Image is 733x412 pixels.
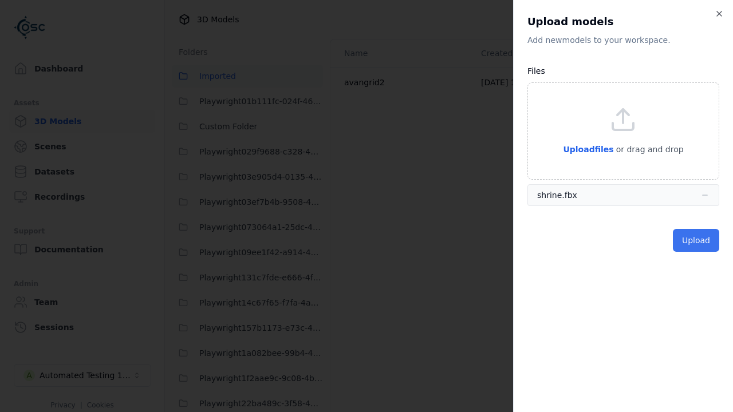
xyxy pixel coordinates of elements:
[673,229,719,252] button: Upload
[527,14,719,30] h2: Upload models
[614,142,684,156] p: or drag and drop
[527,34,719,46] p: Add new model s to your workspace.
[563,145,613,154] span: Upload files
[527,66,545,76] label: Files
[537,189,577,201] div: shrine.fbx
